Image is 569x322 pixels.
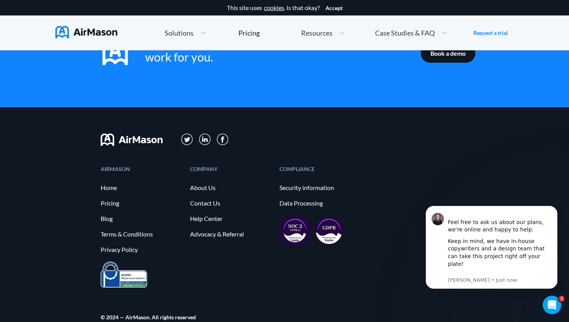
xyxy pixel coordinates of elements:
[101,215,182,222] a: Blog
[55,26,117,38] img: AirMason Logo
[279,166,361,171] div: COMPLIANCE
[315,217,343,245] img: gdpr-98ea35551734e2af8fd9405dbdaf8c18.svg
[279,200,361,207] a: Data Processing
[279,215,310,246] img: soc2-17851990f8204ed92eb8cdb2d5e8da73.svg
[101,134,163,146] img: svg+xml;base64,PHN2ZyB3aWR0aD0iMTYwIiBoZWlnaHQ9IjMyIiB2aWV3Qm94PSIwIDAgMTYwIDMyIiBmaWxsPSJub25lIi...
[238,29,260,36] div: Pricing
[421,44,469,63] a: Book a demo
[238,26,260,40] a: Pricing
[375,29,435,36] span: Case Studies & FAQ
[101,231,182,238] a: Terms & Conditions
[190,200,272,207] a: Contact Us
[190,166,272,171] div: COMPANY
[181,134,193,146] img: svg+xml;base64,PD94bWwgdmVyc2lvbj0iMS4wIiBlbmNvZGluZz0iVVRGLTgiPz4KPHN2ZyB3aWR0aD0iMzFweCIgaGVpZ2...
[145,37,358,64] div: We'd love to show you how AirMason can work for you.
[101,246,182,253] a: Privacy Policy
[101,262,147,288] img: prighter-certificate-eu-7c0b0bead1821e86115914626e15d079.png
[190,215,272,222] a: Help Center
[543,296,561,314] iframe: Intercom live chat
[165,29,194,36] span: Solutions
[101,315,196,320] div: © 2024 — AirMason. All rights reserved
[279,184,361,191] a: Security information
[190,231,272,238] a: Advocacy & Referral
[217,134,228,145] img: svg+xml;base64,PD94bWwgdmVyc2lvbj0iMS4wIiBlbmNvZGluZz0iVVRGLTgiPz4KPHN2ZyB3aWR0aD0iMzBweCIgaGVpZ2...
[101,200,182,207] a: Pricing
[264,4,284,11] a: cookies
[421,44,475,63] button: Book a demo
[190,184,272,191] a: About Us
[559,296,565,302] span: 2
[326,5,343,11] button: Accept cookies
[101,184,182,191] a: Home
[301,29,332,36] span: Resources
[414,204,569,318] iframe: Intercom notifications message
[101,166,182,171] div: AIRMASON
[199,134,211,146] img: svg+xml;base64,PD94bWwgdmVyc2lvbj0iMS4wIiBlbmNvZGluZz0iVVRGLTgiPz4KPHN2ZyB3aWR0aD0iMzFweCIgaGVpZ2...
[473,29,508,37] a: Request a trial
